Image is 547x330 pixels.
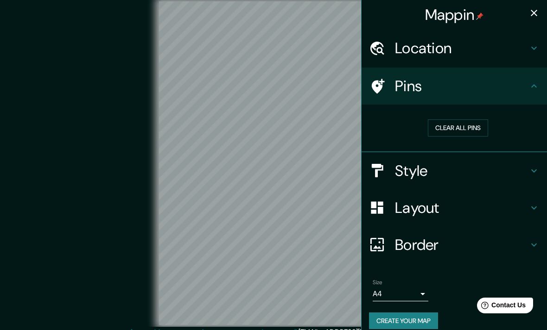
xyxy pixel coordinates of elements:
div: Pins [362,68,547,105]
h4: Layout [395,199,528,217]
h4: Mappin [425,6,484,24]
div: Layout [362,189,547,226]
canvas: Map [159,1,388,325]
div: Location [362,30,547,67]
button: Create your map [369,312,438,330]
h4: Pins [395,77,528,95]
h4: Location [395,39,528,57]
div: Border [362,226,547,263]
div: Style [362,152,547,189]
button: Clear all pins [428,119,488,137]
iframe: Help widget launcher [464,294,537,320]
h4: Style [395,162,528,180]
img: pin-icon.png [476,12,483,20]
h4: Border [395,236,528,254]
div: A4 [373,286,428,301]
label: Size [373,278,382,286]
